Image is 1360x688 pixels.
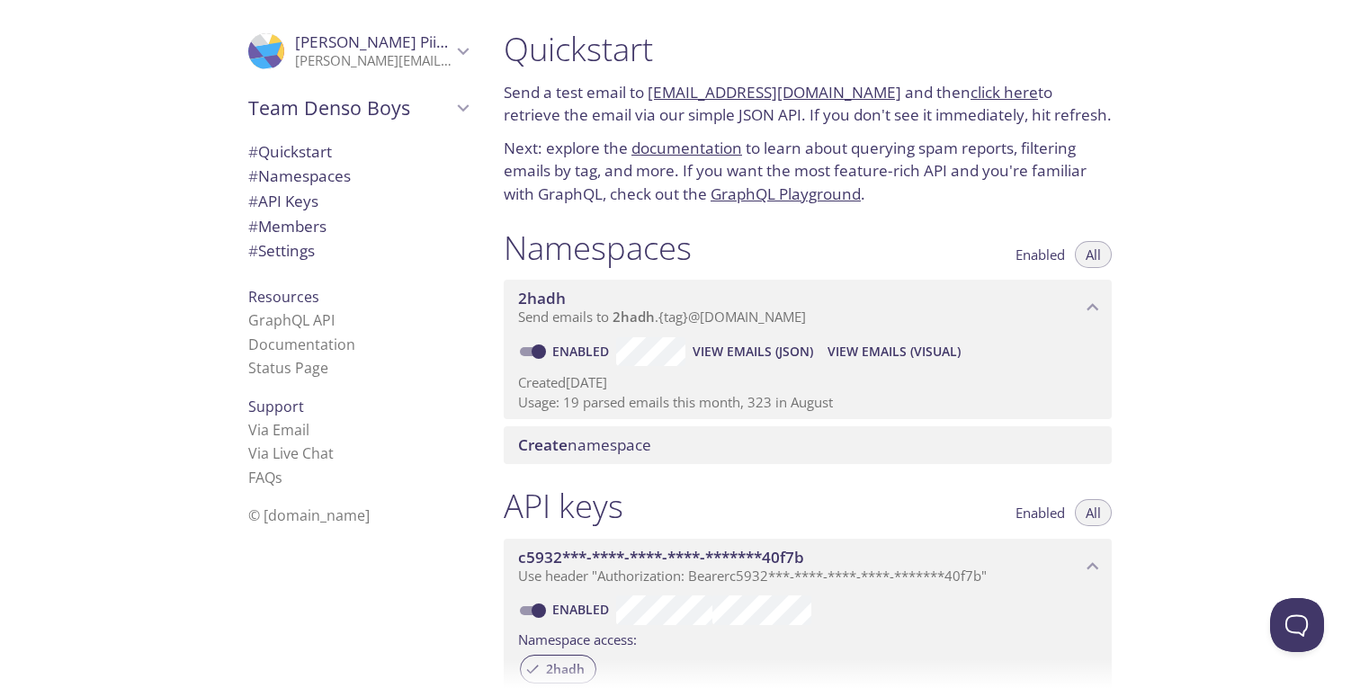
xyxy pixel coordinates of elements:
[1005,499,1076,526] button: Enabled
[234,214,482,239] div: Members
[504,228,692,268] h1: Namespaces
[248,141,258,162] span: #
[518,288,566,308] span: 2hadh
[248,165,351,186] span: Namespaces
[1075,499,1112,526] button: All
[613,308,655,326] span: 2hadh
[248,191,318,211] span: API Keys
[693,341,813,362] span: View Emails (JSON)
[234,164,482,189] div: Namespaces
[820,337,968,366] button: View Emails (Visual)
[295,31,484,52] span: [PERSON_NAME] Piirainen
[828,341,961,362] span: View Emails (Visual)
[971,82,1038,103] a: click here
[234,22,482,81] div: Risto-Matti Piirainen
[518,373,1097,392] p: Created [DATE]
[248,335,355,354] a: Documentation
[520,655,596,684] div: 2hadh
[550,601,616,618] a: Enabled
[248,505,370,525] span: © [DOMAIN_NAME]
[248,165,258,186] span: #
[518,625,637,651] label: Namespace access:
[248,191,258,211] span: #
[295,52,452,70] p: [PERSON_NAME][EMAIL_ADDRESS][DOMAIN_NAME]
[234,189,482,214] div: API Keys
[248,216,327,237] span: Members
[504,486,623,526] h1: API keys
[550,343,616,360] a: Enabled
[234,139,482,165] div: Quickstart
[1270,598,1324,652] iframe: Help Scout Beacon - Open
[248,240,258,261] span: #
[1005,241,1076,268] button: Enabled
[234,85,482,131] div: Team Denso Boys
[248,468,282,487] a: FAQ
[504,280,1112,335] div: 2hadh namespace
[248,287,319,307] span: Resources
[518,308,806,326] span: Send emails to . {tag} @[DOMAIN_NAME]
[518,434,568,455] span: Create
[711,183,861,204] a: GraphQL Playground
[275,468,282,487] span: s
[248,95,452,121] span: Team Denso Boys
[248,358,328,378] a: Status Page
[504,81,1112,127] p: Send a test email to and then to retrieve the email via our simple JSON API. If you don't see it ...
[504,426,1112,464] div: Create namespace
[504,29,1112,69] h1: Quickstart
[248,420,309,440] a: Via Email
[518,393,1097,412] p: Usage: 19 parsed emails this month, 323 in August
[234,238,482,264] div: Team Settings
[248,443,334,463] a: Via Live Chat
[631,138,742,158] a: documentation
[648,82,901,103] a: [EMAIL_ADDRESS][DOMAIN_NAME]
[248,141,332,162] span: Quickstart
[248,216,258,237] span: #
[248,240,315,261] span: Settings
[248,310,335,330] a: GraphQL API
[1075,241,1112,268] button: All
[248,397,304,416] span: Support
[685,337,820,366] button: View Emails (JSON)
[518,434,651,455] span: namespace
[504,137,1112,206] p: Next: explore the to learn about querying spam reports, filtering emails by tag, and more. If you...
